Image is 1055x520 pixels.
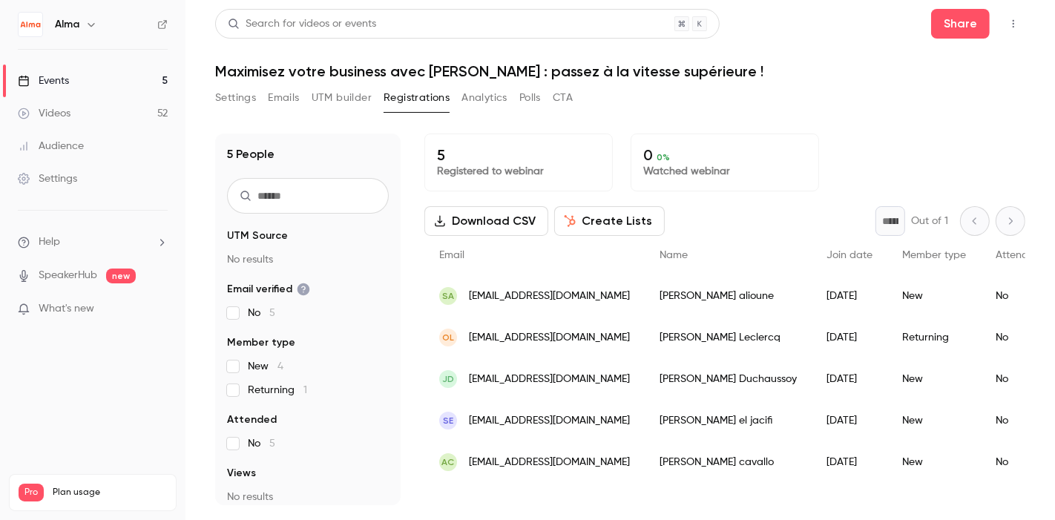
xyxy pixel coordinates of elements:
[268,86,299,110] button: Emails
[312,86,372,110] button: UTM builder
[645,275,812,317] div: [PERSON_NAME] alioune
[902,250,966,260] span: Member type
[39,234,60,250] span: Help
[227,490,389,504] p: No results
[248,436,275,451] span: No
[660,250,688,260] span: Name
[887,317,981,358] div: Returning
[215,62,1025,80] h1: Maximisez votre business avec [PERSON_NAME] : passez à la vitesse supérieure !
[812,441,887,483] div: [DATE]
[645,317,812,358] div: [PERSON_NAME] Leclercq
[227,145,275,163] h1: 5 People
[996,250,1041,260] span: Attended
[442,455,455,469] span: ac
[554,206,665,236] button: Create Lists
[39,301,94,317] span: What's new
[437,146,600,164] p: 5
[227,335,295,350] span: Member type
[228,16,376,32] div: Search for videos or events
[643,146,806,164] p: 0
[887,275,981,317] div: New
[55,17,79,32] h6: Alma
[18,139,84,154] div: Audience
[553,86,573,110] button: CTA
[657,152,670,162] span: 0 %
[106,269,136,283] span: new
[277,361,283,372] span: 4
[442,289,454,303] span: Sa
[227,282,310,297] span: Email verified
[469,289,630,304] span: [EMAIL_ADDRESS][DOMAIN_NAME]
[227,412,277,427] span: Attended
[437,164,600,179] p: Registered to webinar
[18,73,69,88] div: Events
[887,400,981,441] div: New
[931,9,990,39] button: Share
[461,86,507,110] button: Analytics
[826,250,872,260] span: Join date
[519,86,541,110] button: Polls
[248,306,275,320] span: No
[269,308,275,318] span: 5
[18,171,77,186] div: Settings
[442,372,454,386] span: JD
[248,383,307,398] span: Returning
[887,358,981,400] div: New
[812,400,887,441] div: [DATE]
[911,214,948,228] p: Out of 1
[53,487,167,498] span: Plan usage
[469,372,630,387] span: [EMAIL_ADDRESS][DOMAIN_NAME]
[469,330,630,346] span: [EMAIL_ADDRESS][DOMAIN_NAME]
[303,385,307,395] span: 1
[269,438,275,449] span: 5
[643,164,806,179] p: Watched webinar
[469,455,630,470] span: [EMAIL_ADDRESS][DOMAIN_NAME]
[150,303,168,316] iframe: Noticeable Trigger
[645,358,812,400] div: [PERSON_NAME] Duchaussoy
[227,466,256,481] span: Views
[424,206,548,236] button: Download CSV
[248,359,283,374] span: New
[887,441,981,483] div: New
[442,331,454,344] span: OL
[439,250,464,260] span: Email
[39,268,97,283] a: SpeakerHub
[227,252,389,267] p: No results
[18,234,168,250] li: help-dropdown-opener
[384,86,450,110] button: Registrations
[215,86,256,110] button: Settings
[19,484,44,501] span: Pro
[812,358,887,400] div: [DATE]
[645,441,812,483] div: [PERSON_NAME] cavallo
[227,228,288,243] span: UTM Source
[812,275,887,317] div: [DATE]
[812,317,887,358] div: [DATE]
[645,400,812,441] div: [PERSON_NAME] el jacifi
[443,414,453,427] span: se
[18,106,70,121] div: Videos
[469,413,630,429] span: [EMAIL_ADDRESS][DOMAIN_NAME]
[19,13,42,36] img: Alma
